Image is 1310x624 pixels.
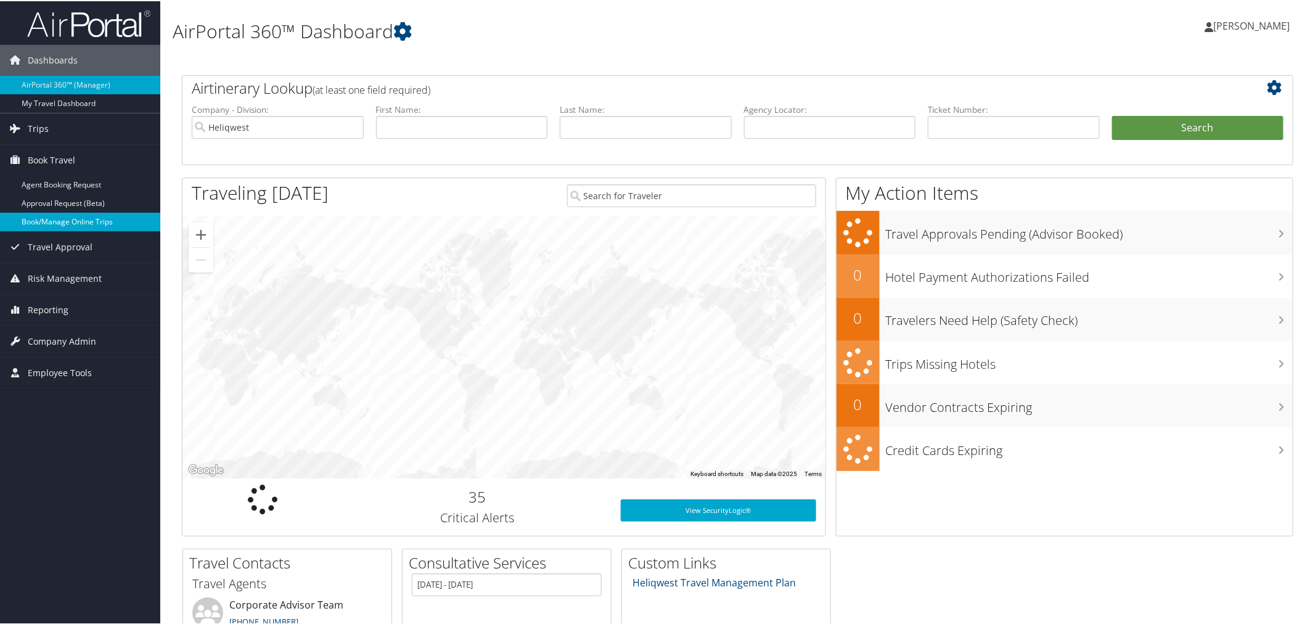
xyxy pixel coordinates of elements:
a: Open this area in Google Maps (opens a new window) [186,461,226,477]
a: Terms (opens in new tab) [804,469,822,476]
span: Trips [28,112,49,143]
img: airportal-logo.png [27,8,150,37]
h1: Traveling [DATE] [192,179,329,205]
h2: 0 [837,306,880,327]
a: Trips Missing Hotels [837,340,1293,384]
h2: Consultative Services [409,551,611,572]
span: Map data ©2025 [751,469,797,476]
span: [PERSON_NAME] [1214,18,1290,31]
button: Search [1112,115,1284,139]
span: Reporting [28,294,68,324]
a: 0Hotel Payment Authorizations Failed [837,253,1293,297]
label: Company - Division: [192,102,364,115]
label: Last Name: [560,102,732,115]
h2: Airtinerary Lookup [192,76,1191,97]
h2: Custom Links [628,551,830,572]
h3: Critical Alerts [353,508,602,525]
button: Zoom out [189,247,213,271]
a: View SecurityLogic® [621,498,817,520]
h2: 35 [353,485,602,506]
h1: AirPortal 360™ Dashboard [173,17,926,43]
input: Search for Traveler [567,183,817,206]
span: Dashboards [28,44,78,75]
label: Ticket Number: [928,102,1100,115]
h3: Hotel Payment Authorizations Failed [886,261,1293,285]
a: [PERSON_NAME] [1205,6,1303,43]
h2: Travel Contacts [189,551,391,572]
button: Zoom in [189,221,213,246]
label: First Name: [376,102,548,115]
a: Travel Approvals Pending (Advisor Booked) [837,210,1293,253]
a: Heliqwest Travel Management Plan [633,575,796,588]
a: 0Vendor Contracts Expiring [837,383,1293,426]
h3: Travelers Need Help (Safety Check) [886,305,1293,328]
span: Employee Tools [28,356,92,387]
span: Risk Management [28,262,102,293]
h3: Vendor Contracts Expiring [886,392,1293,415]
h3: Travel Agents [192,574,382,591]
label: Agency Locator: [744,102,916,115]
a: 0Travelers Need Help (Safety Check) [837,297,1293,340]
span: Book Travel [28,144,75,174]
h2: 0 [837,263,880,284]
button: Keyboard shortcuts [690,469,743,477]
h3: Travel Approvals Pending (Advisor Booked) [886,218,1293,242]
span: (at least one field required) [313,82,430,96]
h3: Credit Cards Expiring [886,435,1293,458]
h1: My Action Items [837,179,1293,205]
span: Travel Approval [28,231,92,261]
h2: 0 [837,393,880,414]
span: Company Admin [28,325,96,356]
h3: Trips Missing Hotels [886,348,1293,372]
img: Google [186,461,226,477]
a: Credit Cards Expiring [837,426,1293,470]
